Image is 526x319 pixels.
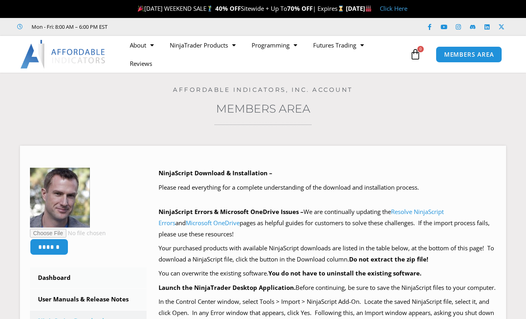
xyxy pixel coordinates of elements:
[380,4,407,12] a: Click Here
[136,4,345,12] span: [DATE] WEEKEND SALE Sitewide + Up To | Expires
[159,208,304,216] b: NinjaScript Errors & Microsoft OneDrive Issues –
[162,36,244,54] a: NinjaTrader Products
[159,268,496,279] p: You can overwrite the existing software.
[346,4,372,12] strong: [DATE]
[207,6,213,12] img: 🏌️‍♂️
[122,54,160,73] a: Reviews
[138,6,144,12] img: 🎉
[216,102,310,115] a: Members Area
[398,43,433,66] a: 0
[287,4,313,12] strong: 70% OFF
[30,267,147,288] a: Dashboard
[122,36,162,54] a: About
[159,282,496,293] p: Before continuing, be sure to save the NinjaScript files to your computer.
[444,52,494,57] span: MEMBERS AREA
[30,22,107,32] span: Mon - Fri: 8:00 AM – 6:00 PM EST
[268,269,421,277] b: You do not have to uninstall the existing software.
[159,182,496,193] p: Please read everything for a complete understanding of the download and installation process.
[305,36,372,54] a: Futures Trading
[159,169,272,177] b: NinjaScript Download & Installation –
[122,36,408,73] nav: Menu
[159,283,296,291] b: Launch the NinjaTrader Desktop Application.
[159,243,496,265] p: Your purchased products with available NinjaScript downloads are listed in the table below, at th...
[365,6,371,12] img: 🏭
[436,46,502,63] a: MEMBERS AREA
[159,208,444,227] a: Resolve NinjaScript Errors
[119,23,238,31] iframe: Customer reviews powered by Trustpilot
[30,289,147,310] a: User Manuals & Release Notes
[349,255,428,263] b: Do not extract the zip file!
[173,86,353,93] a: Affordable Indicators, Inc. Account
[215,4,241,12] strong: 40% OFF
[338,6,344,12] img: ⌛
[30,168,90,228] img: 8ba3ef56e8a0c9d61d9b0b6a2b5fac8dbfba699c4958149fcd50296af297c218
[20,40,106,69] img: LogoAI | Affordable Indicators – NinjaTrader
[186,219,240,227] a: Microsoft OneDrive
[244,36,305,54] a: Programming
[417,46,424,52] span: 0
[159,206,496,240] p: We are continually updating the and pages as helpful guides for customers to solve these challeng...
